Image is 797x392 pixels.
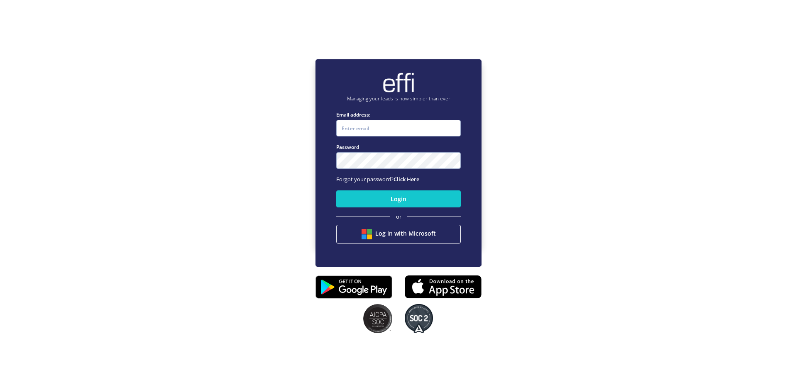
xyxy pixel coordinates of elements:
button: Log in with Microsoft [336,225,461,243]
a: Click Here [394,175,419,183]
img: btn google [362,229,372,239]
label: Email address: [336,111,461,119]
img: SOC2 badges [363,304,392,333]
p: Managing your leads is now simpler than ever [336,95,461,102]
span: or [396,213,401,221]
img: appstore.8725fd3.png [405,273,482,301]
img: SOC2 badges [405,304,433,333]
input: Enter email [336,120,461,136]
img: brand-logo.ec75409.png [382,72,415,93]
label: Password [336,143,461,151]
span: Forgot your password? [336,175,419,183]
img: playstore.0fabf2e.png [315,270,392,304]
button: Login [336,190,461,207]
